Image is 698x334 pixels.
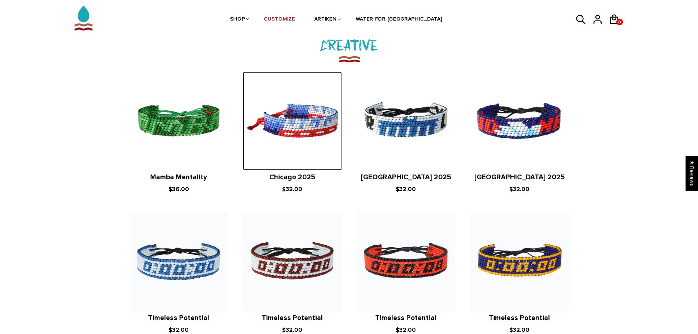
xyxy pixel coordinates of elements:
a: Mamba Mentality [150,173,207,181]
a: 0 [616,19,623,25]
a: ARTIKEN [314,0,337,39]
img: CREATIVE [338,54,361,64]
span: $32.00 [396,326,416,334]
span: $36.00 [169,186,189,193]
a: Chicago 2025 [269,173,315,181]
a: CUSTOMIZE [264,0,295,39]
span: $32.00 [169,326,189,334]
h2: CREATIVE [118,35,580,54]
span: $32.00 [396,186,416,193]
a: [GEOGRAPHIC_DATA] 2025 [474,173,565,181]
a: WATER FOR [GEOGRAPHIC_DATA] [356,0,443,39]
span: $32.00 [509,186,529,193]
div: Click to open Judge.me floating reviews tab [686,156,698,191]
a: Timeless Potential [489,314,550,322]
span: $32.00 [282,326,302,334]
span: $32.00 [509,326,529,334]
a: SHOP [230,0,245,39]
a: Timeless Potential [262,314,323,322]
span: $32.00 [282,186,302,193]
a: Timeless Potential [148,314,209,322]
a: Timeless Potential [375,314,436,322]
span: 0 [616,18,623,27]
a: [GEOGRAPHIC_DATA] 2025 [361,173,451,181]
